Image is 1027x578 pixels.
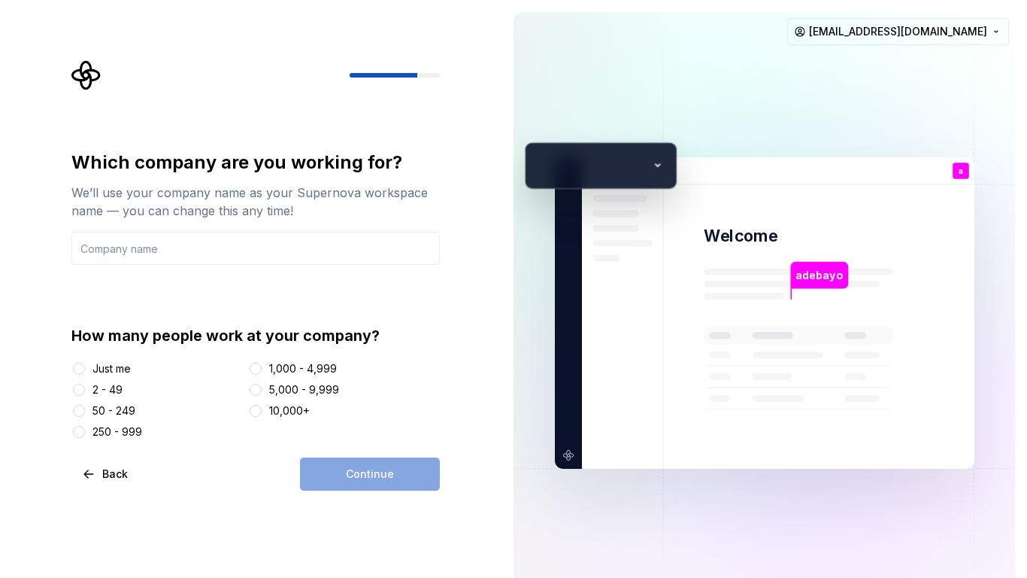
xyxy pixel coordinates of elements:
[809,24,987,39] span: [EMAIL_ADDRESS][DOMAIN_NAME]
[71,325,440,346] div: How many people work at your company?
[71,151,440,175] div: Which company are you working for?
[71,458,141,491] button: Back
[71,184,440,220] div: We’ll use your company name as your Supernova workspace name — you can change this any time!
[269,382,339,397] div: 5,000 - 9,999
[787,18,1009,45] button: [EMAIL_ADDRESS][DOMAIN_NAME]
[958,167,962,175] p: a
[92,424,142,440] div: 250 - 999
[71,232,440,265] input: Company name
[92,361,131,376] div: Just me
[269,403,310,418] div: 10,000+
[795,267,843,284] p: adebayo
[92,382,123,397] div: 2 - 49
[269,361,337,376] div: 1,000 - 4,999
[92,403,135,418] div: 50 - 249
[71,60,101,90] svg: Supernova Logo
[102,467,128,482] span: Back
[704,225,777,247] p: Welcome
